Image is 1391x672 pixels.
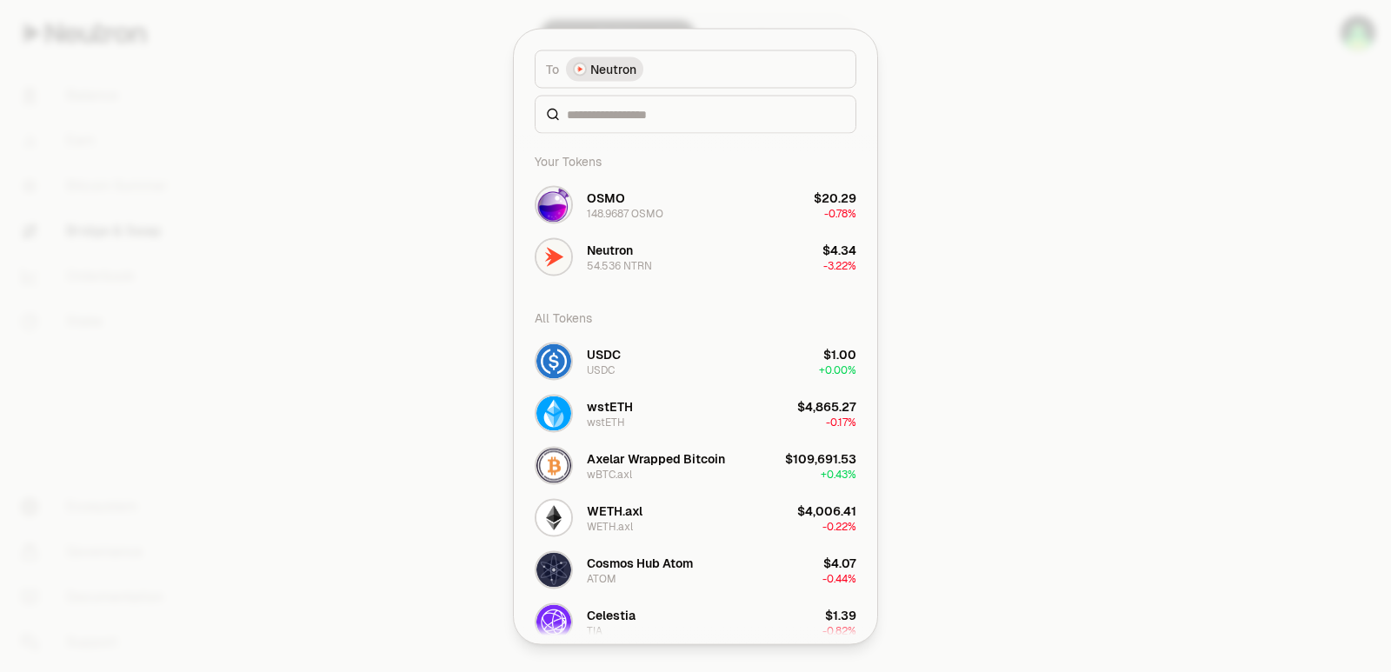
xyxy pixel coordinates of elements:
div: All Tokens [524,300,867,335]
div: USDC [587,363,615,376]
div: wstETH [587,415,625,429]
span: + 0.00% [819,363,856,376]
img: WETH.axl Logo [536,500,571,535]
div: $4,865.27 [797,397,856,415]
img: ATOM Logo [536,552,571,587]
div: WETH.axl [587,502,642,519]
div: Celestia [587,606,636,623]
div: $109,691.53 [785,449,856,467]
button: OSMO LogoOSMO148.9687 OSMO$20.29-0.78% [524,178,867,230]
button: wstETH LogowstETHwstETH$4,865.27-0.17% [524,387,867,439]
div: wstETH [587,397,633,415]
div: Cosmos Hub Atom [587,554,693,571]
div: TIA [587,623,602,637]
span: -0.44% [822,571,856,585]
div: 54.536 NTRN [587,258,652,272]
span: -0.17% [826,415,856,429]
div: ATOM [587,571,616,585]
div: 148.9687 OSMO [587,206,663,220]
img: Neutron Logo [575,63,585,74]
span: To [546,60,559,77]
img: OSMO Logo [536,187,571,222]
div: Your Tokens [524,143,867,178]
span: + 0.43% [821,467,856,481]
img: USDC Logo [536,343,571,378]
img: wstETH Logo [536,396,571,430]
button: USDC LogoUSDCUSDC$1.00+0.00% [524,335,867,387]
div: $4.07 [823,554,856,571]
button: ToNeutron LogoNeutron [535,50,856,88]
button: TIA LogoCelestiaTIA$1.39-0.82% [524,595,867,648]
div: $1.00 [823,345,856,363]
div: wBTC.axl [587,467,632,481]
div: $4,006.41 [797,502,856,519]
button: WETH.axl LogoWETH.axlWETH.axl$4,006.41-0.22% [524,491,867,543]
div: Axelar Wrapped Bitcoin [587,449,725,467]
div: OSMO [587,189,625,206]
div: Neutron [587,241,633,258]
div: $20.29 [814,189,856,206]
span: Neutron [590,60,636,77]
div: WETH.axl [587,519,633,533]
img: wBTC.axl Logo [536,448,571,482]
img: TIA Logo [536,604,571,639]
button: NTRN LogoNeutron54.536 NTRN$4.34-3.22% [524,230,867,283]
div: $4.34 [822,241,856,258]
div: USDC [587,345,621,363]
button: ATOM LogoCosmos Hub AtomATOM$4.07-0.44% [524,543,867,595]
span: -0.78% [824,206,856,220]
img: NTRN Logo [536,239,571,274]
span: -3.22% [823,258,856,272]
span: -0.22% [822,519,856,533]
div: $1.39 [825,606,856,623]
button: wBTC.axl LogoAxelar Wrapped BitcoinwBTC.axl$109,691.53+0.43% [524,439,867,491]
span: -0.82% [822,623,856,637]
